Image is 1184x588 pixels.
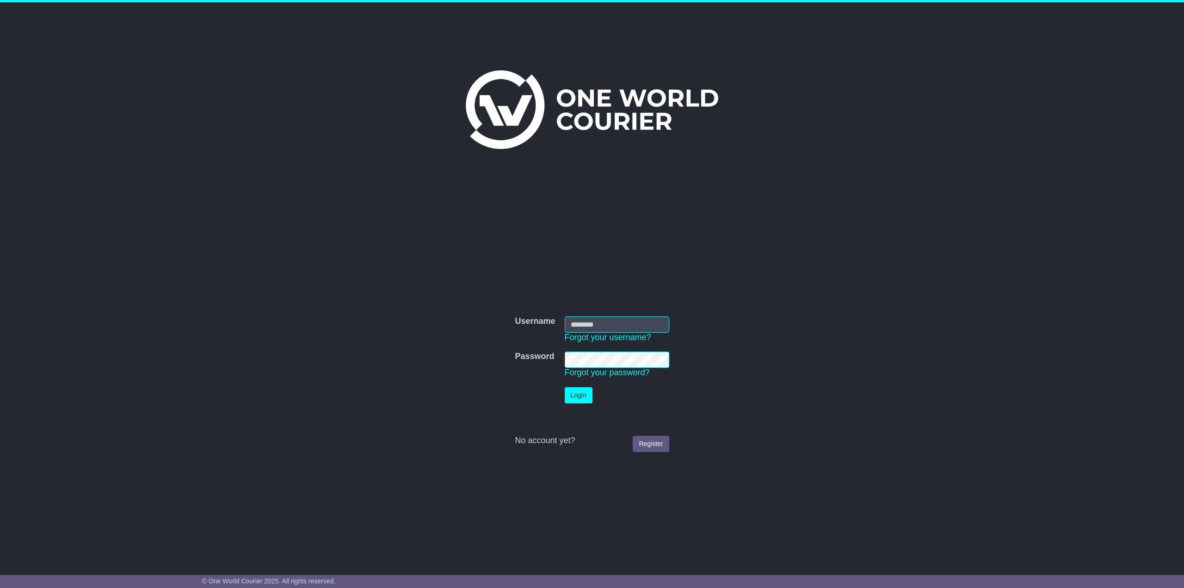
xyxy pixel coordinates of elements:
[515,316,555,327] label: Username
[633,436,669,452] a: Register
[202,577,336,585] span: © One World Courier 2025. All rights reserved.
[565,333,651,342] a: Forgot your username?
[565,387,592,403] button: Login
[515,436,669,446] div: No account yet?
[515,352,554,362] label: Password
[565,368,650,377] a: Forgot your password?
[466,70,718,149] img: One World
